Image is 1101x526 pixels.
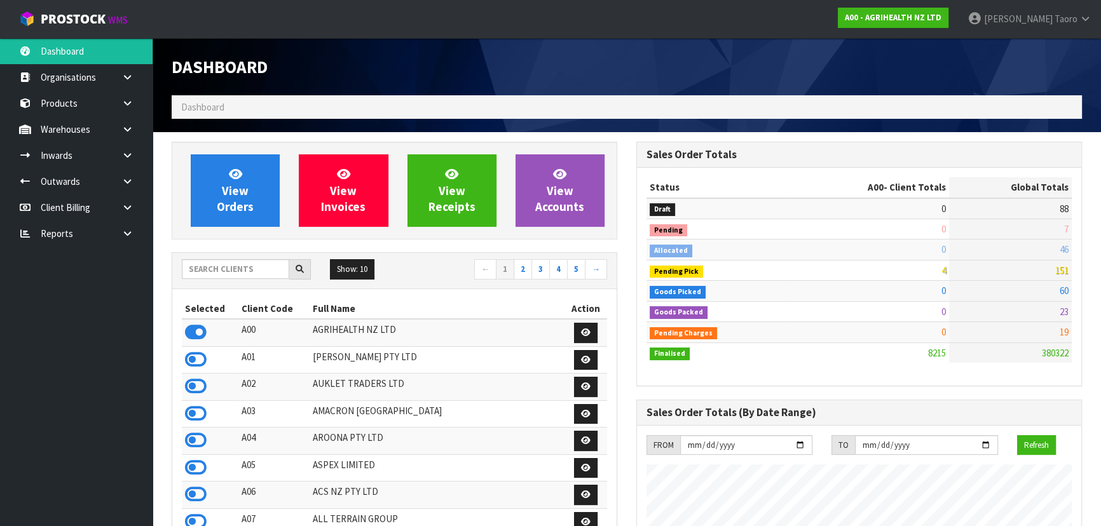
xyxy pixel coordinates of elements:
span: 0 [941,243,946,255]
span: 8215 [928,347,946,359]
th: Global Totals [949,177,1072,198]
span: 151 [1055,264,1069,276]
span: Pending Charges [650,327,717,340]
h3: Sales Order Totals [646,149,1072,161]
span: View Accounts [535,166,584,214]
span: 0 [941,326,946,338]
div: FROM [646,435,680,455]
td: AUKLET TRADERS LTD [310,374,564,401]
a: 2 [514,259,532,280]
a: ← [474,259,496,280]
th: Action [564,299,607,319]
span: Goods Packed [650,306,708,319]
span: [PERSON_NAME] [984,13,1053,25]
a: 5 [567,259,585,280]
td: A01 [238,346,309,374]
input: Search clients [182,259,289,279]
span: Taoro [1055,13,1077,25]
th: Selected [182,299,238,319]
nav: Page navigation [404,259,608,281]
span: View Orders [217,166,254,214]
th: Client Code [238,299,309,319]
span: Allocated [650,245,692,257]
span: 0 [941,203,946,215]
a: ViewReceipts [407,154,496,227]
span: 88 [1060,203,1069,215]
span: Dashboard [172,56,268,78]
td: [PERSON_NAME] PTY LTD [310,346,564,374]
span: Goods Picked [650,286,706,299]
a: 1 [496,259,514,280]
span: 23 [1060,306,1069,318]
a: ViewInvoices [299,154,388,227]
span: A00 [868,181,884,193]
img: cube-alt.png [19,11,35,27]
span: 0 [941,285,946,297]
td: AGRIHEALTH NZ LTD [310,319,564,346]
td: A05 [238,454,309,482]
th: Full Name [310,299,564,319]
span: Dashboard [181,101,224,113]
span: 4 [941,264,946,276]
td: AMACRON [GEOGRAPHIC_DATA] [310,400,564,428]
a: 3 [531,259,550,280]
span: Finalised [650,347,690,360]
td: A00 [238,319,309,346]
span: 380322 [1042,347,1069,359]
span: View Invoices [321,166,366,214]
span: Draft [650,203,675,216]
a: A00 - AGRIHEALTH NZ LTD [838,8,948,28]
span: Pending [650,224,687,237]
span: 0 [941,306,946,318]
span: 46 [1060,243,1069,255]
span: Pending Pick [650,266,703,278]
button: Show: 10 [330,259,374,280]
span: 7 [1064,223,1069,235]
h3: Sales Order Totals (By Date Range) [646,407,1072,419]
span: View Receipts [428,166,475,214]
td: ACS NZ PTY LTD [310,482,564,509]
a: → [585,259,607,280]
a: ViewOrders [191,154,280,227]
td: A03 [238,400,309,428]
td: A04 [238,428,309,455]
th: Status [646,177,787,198]
span: 19 [1060,326,1069,338]
td: AROONA PTY LTD [310,428,564,455]
td: A06 [238,482,309,509]
div: TO [831,435,855,455]
a: ViewAccounts [516,154,605,227]
td: A02 [238,374,309,401]
td: ASPEX LIMITED [310,454,564,482]
span: 60 [1060,285,1069,297]
strong: A00 - AGRIHEALTH NZ LTD [845,12,941,23]
span: ProStock [41,11,106,27]
small: WMS [108,14,128,26]
th: - Client Totals [787,177,949,198]
a: 4 [549,259,568,280]
button: Refresh [1017,435,1056,455]
span: 0 [941,223,946,235]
